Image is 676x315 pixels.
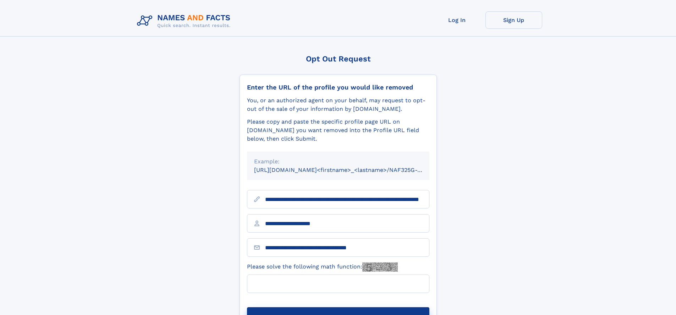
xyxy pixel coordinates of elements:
div: Please copy and paste the specific profile page URL on [DOMAIN_NAME] you want removed into the Pr... [247,118,429,143]
a: Log In [429,11,485,29]
label: Please solve the following math function: [247,262,398,272]
div: Example: [254,157,422,166]
div: Opt Out Request [240,54,437,63]
div: You, or an authorized agent on your behalf, may request to opt-out of the sale of your informatio... [247,96,429,113]
a: Sign Up [485,11,542,29]
div: Enter the URL of the profile you would like removed [247,83,429,91]
small: [URL][DOMAIN_NAME]<firstname>_<lastname>/NAF325G-xxxxxxxx [254,167,443,173]
img: Logo Names and Facts [134,11,236,31]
